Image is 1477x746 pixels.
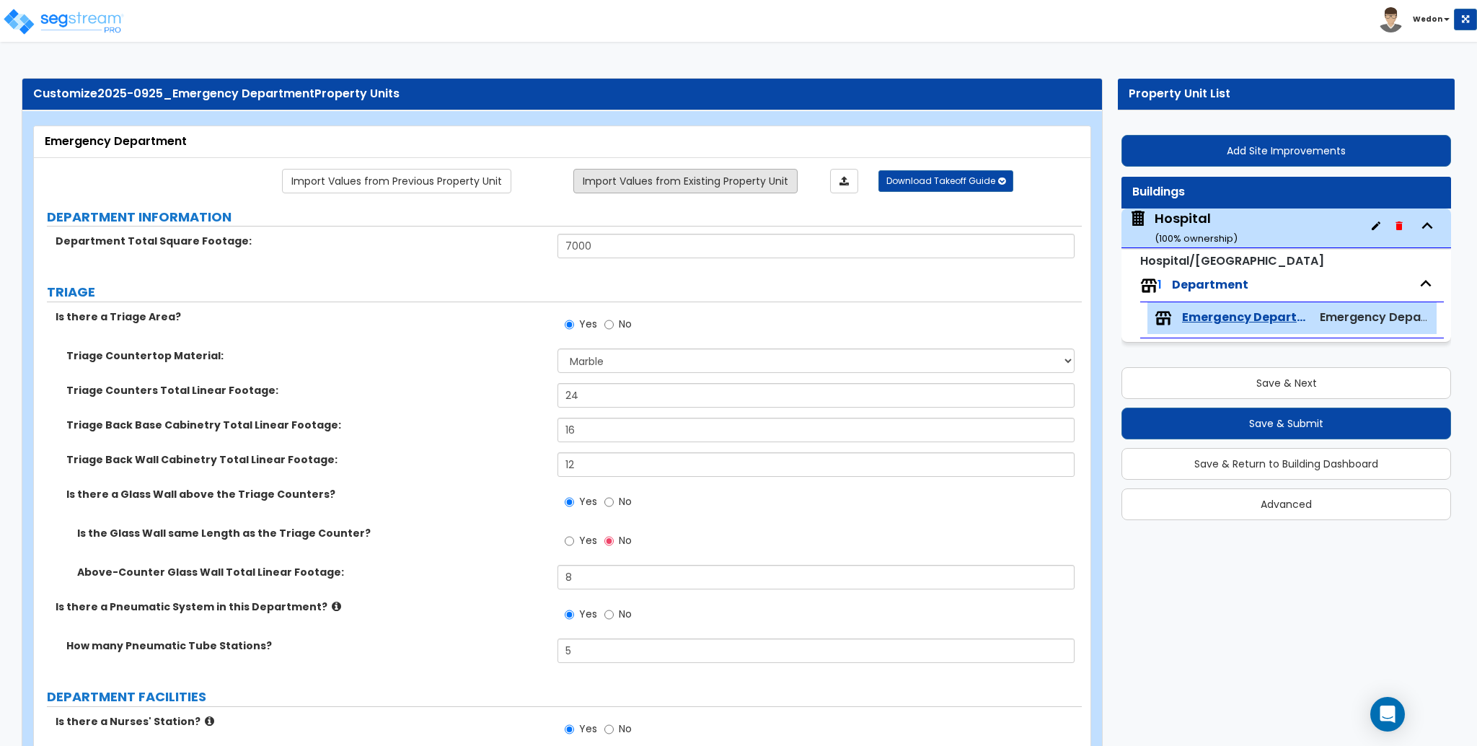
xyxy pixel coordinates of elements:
input: Yes [565,494,574,510]
a: Import the dynamic attribute values from existing properties. [573,169,798,193]
i: click for more info! [332,601,341,612]
input: No [604,607,614,623]
label: Is there a Pneumatic System in this Department? [56,600,547,614]
label: DEPARTMENT FACILITIES [47,688,1082,706]
label: Triage Back Wall Cabinetry Total Linear Footage: [66,452,547,467]
button: Download Takeoff Guide [878,170,1013,192]
span: Department [1172,276,1248,293]
label: How many Pneumatic Tube Stations? [66,639,547,653]
div: Emergency Department [45,133,1080,150]
a: Import the dynamic attribute values from previous properties. [282,169,511,193]
input: No [604,721,614,737]
span: Emergency Department [1320,309,1462,325]
span: No [619,607,632,621]
small: Hospital/Surgery Center [1140,253,1324,269]
input: No [604,317,614,333]
span: No [619,721,632,736]
img: building.svg [1129,209,1147,228]
label: Is there a Nurses' Station? [56,714,547,729]
span: Hospital [1129,209,1238,246]
span: Yes [579,494,597,509]
input: Yes [565,317,574,333]
label: Department Total Square Footage: [56,234,547,248]
button: Save & Next [1121,367,1451,399]
span: Download Takeoff Guide [886,175,995,187]
input: Yes [565,533,574,549]
span: Emergency Department [1182,310,1306,326]
div: Hospital [1155,209,1238,246]
span: Yes [579,533,597,548]
label: Triage Counters Total Linear Footage: [66,383,547,398]
label: Triage Countertop Material: [66,348,547,363]
label: DEPARTMENT INFORMATION [47,208,1082,227]
label: Is there a Glass Wall above the Triage Counters? [66,487,547,501]
small: ( 100 % ownership) [1155,232,1238,245]
div: Open Intercom Messenger [1370,697,1405,732]
img: logo_pro_r.png [2,7,125,36]
img: avatar.png [1378,7,1403,32]
label: Is there a Triage Area? [56,310,547,324]
img: tenants.png [1140,277,1158,294]
i: click for more info! [205,716,214,727]
span: No [619,317,632,331]
a: Import the dynamic attributes value through Excel sheet [830,169,858,193]
button: Add Site Improvements [1121,135,1451,167]
input: No [604,494,614,510]
span: Yes [579,317,597,331]
span: Yes [579,607,597,621]
button: Save & Return to Building Dashboard [1121,448,1451,480]
input: No [604,533,614,549]
label: TRIAGE [47,283,1082,302]
input: Yes [565,721,574,737]
b: Wedon [1413,14,1442,25]
button: Advanced [1121,488,1451,520]
span: 1 [1158,276,1162,293]
div: Buildings [1132,184,1440,201]
button: Save & Submit [1121,408,1451,439]
input: Yes [565,607,574,623]
img: tenants.png [1155,310,1172,327]
span: No [619,533,632,548]
span: Yes [579,721,597,736]
div: Customize Property Units [33,86,1091,102]
label: Is the Glass Wall same Length as the Triage Counter? [77,526,547,540]
div: Property Unit List [1129,86,1444,102]
span: 2025-0925_Emergency Department [97,85,314,102]
label: Triage Back Base Cabinetry Total Linear Footage: [66,418,547,432]
label: Above-Counter Glass Wall Total Linear Footage: [77,565,547,579]
span: No [619,494,632,509]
